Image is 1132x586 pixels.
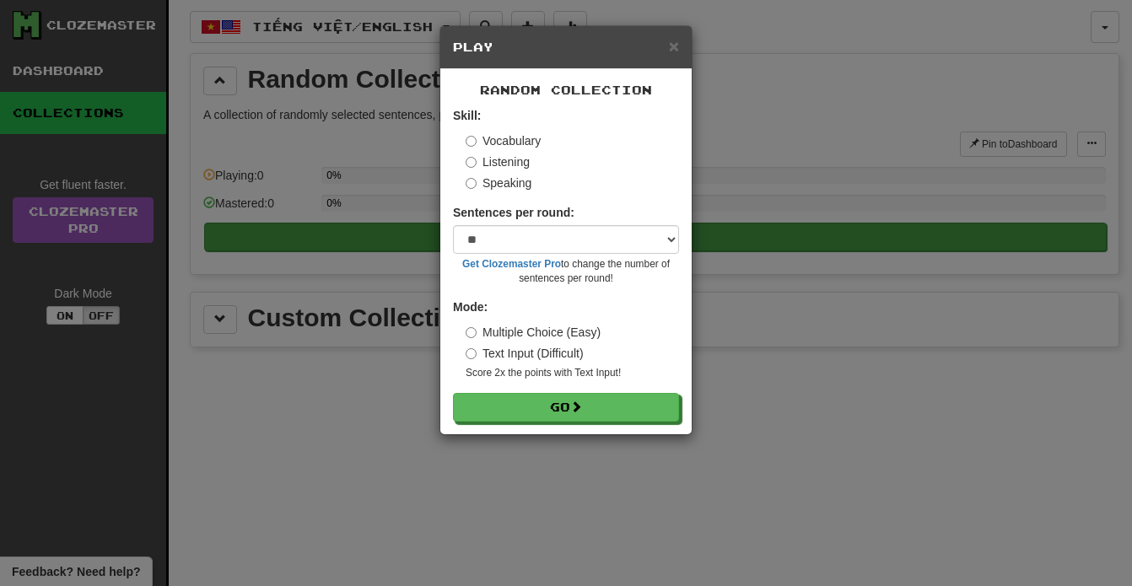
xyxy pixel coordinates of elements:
span: Random Collection [480,83,652,97]
input: Text Input (Difficult) [466,348,477,359]
small: to change the number of sentences per round! [453,257,679,286]
span: × [669,36,679,56]
button: Close [669,37,679,55]
input: Multiple Choice (Easy) [466,327,477,338]
label: Speaking [466,175,531,191]
h5: Play [453,39,679,56]
label: Sentences per round: [453,204,574,221]
label: Text Input (Difficult) [466,345,584,362]
input: Vocabulary [466,136,477,147]
button: Go [453,393,679,422]
input: Speaking [466,178,477,189]
strong: Skill: [453,109,481,122]
a: Get Clozemaster Pro [462,258,561,270]
strong: Mode: [453,300,488,314]
label: Vocabulary [466,132,541,149]
label: Multiple Choice (Easy) [466,324,601,341]
input: Listening [466,157,477,168]
small: Score 2x the points with Text Input ! [466,366,679,380]
label: Listening [466,153,530,170]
